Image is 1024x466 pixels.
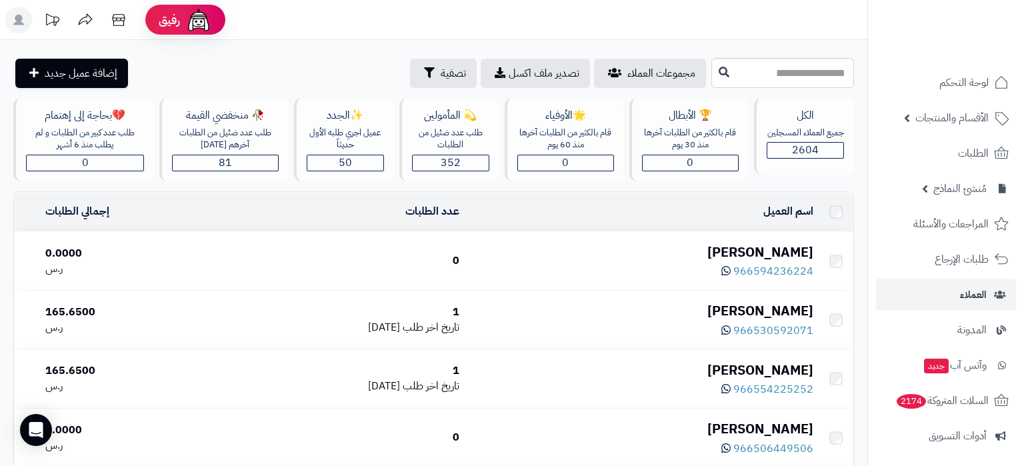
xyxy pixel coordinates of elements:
[642,108,739,123] div: 🏆 الأبطال
[933,179,987,198] span: مُنشئ النماذج
[627,98,751,181] a: 🏆 الأبطالقام بالكثير من الطلبات آخرها منذ 30 يوم0
[517,127,614,151] div: قام بالكثير من الطلبات آخرها منذ 60 يوم
[481,59,590,88] a: تصدير ملف اكسل
[939,73,989,92] span: لوحة التحكم
[410,59,477,88] button: تصفية
[45,305,214,320] div: 165.6500
[20,414,52,446] div: Open Intercom Messenger
[876,208,1016,240] a: المراجعات والأسئلة
[225,320,459,335] div: [DATE]
[405,203,459,219] a: عدد الطلبات
[470,301,813,321] div: [PERSON_NAME]
[721,323,813,339] a: 966530592071
[441,155,461,171] span: 352
[876,420,1016,452] a: أدوات التسويق
[219,155,232,171] span: 81
[721,263,813,279] a: 966594236224
[687,155,693,171] span: 0
[767,108,844,123] div: الكل
[225,430,459,445] div: 0
[733,441,813,457] span: 966506449506
[924,359,949,373] span: جديد
[913,215,989,233] span: المراجعات والأسئلة
[935,250,989,269] span: طلبات الإرجاع
[11,98,157,181] a: 💔بحاجة إلى إهتمامطلب عدد كبير من الطلبات و لم يطلب منذ 6 أشهر0
[876,243,1016,275] a: طلبات الإرجاع
[397,98,502,181] a: 💫 المأمولينطلب عدد ضئيل من الطلبات352
[45,363,214,379] div: 165.6500
[502,98,627,181] a: 🌟الأوفياءقام بالكثير من الطلبات آخرها منذ 60 يوم0
[403,378,459,394] span: تاريخ اخر طلب
[45,261,214,277] div: ر.س
[35,7,69,37] a: تحديثات المنصة
[763,203,813,219] a: اسم العميل
[291,98,397,181] a: ✨الجددعميل اجري طلبه الأول حديثاّ50
[172,127,278,151] div: طلب عدد ضئيل من الطلبات آخرهم [DATE]
[225,379,459,394] div: [DATE]
[172,108,278,123] div: 🥀 منخفضي القيمة
[876,137,1016,169] a: الطلبات
[441,65,466,81] span: تصفية
[26,108,144,123] div: 💔بحاجة إلى إهتمام
[517,108,614,123] div: 🌟الأوفياء
[767,127,844,139] div: جميع العملاء المسجلين
[876,314,1016,346] a: المدونة
[733,263,813,279] span: 966594236224
[721,441,813,457] a: 966506449506
[721,381,813,397] a: 966554225252
[45,65,117,81] span: إضافة عميل جديد
[82,155,89,171] span: 0
[792,142,819,158] span: 2604
[45,438,214,453] div: ر.س
[751,98,857,181] a: الكلجميع العملاء المسجلين2604
[157,98,291,181] a: 🥀 منخفضي القيمةطلب عدد ضئيل من الطلبات آخرهم [DATE]81
[960,285,987,304] span: العملاء
[876,385,1016,417] a: السلات المتروكة2174
[185,7,212,33] img: ai-face.png
[45,379,214,394] div: ر.س
[339,155,352,171] span: 50
[733,323,813,339] span: 966530592071
[923,356,987,375] span: وآتس آب
[929,427,987,445] span: أدوات التسويق
[159,12,180,28] span: رفيق
[876,67,1016,99] a: لوحة التحكم
[957,321,987,339] span: المدونة
[403,319,459,335] span: تاريخ اخر طلب
[470,419,813,439] div: [PERSON_NAME]
[915,109,989,127] span: الأقسام والمنتجات
[509,65,579,81] span: تصدير ملف اكسل
[876,279,1016,311] a: العملاء
[225,253,459,269] div: 0
[642,127,739,151] div: قام بالكثير من الطلبات آخرها منذ 30 يوم
[627,65,695,81] span: مجموعات العملاء
[45,203,109,219] a: إجمالي الطلبات
[733,381,813,397] span: 966554225252
[470,361,813,380] div: [PERSON_NAME]
[958,144,989,163] span: الطلبات
[594,59,706,88] a: مجموعات العملاء
[412,108,489,123] div: 💫 المأمولين
[470,243,813,262] div: [PERSON_NAME]
[45,423,214,438] div: 0.0000
[26,127,144,151] div: طلب عدد كبير من الطلبات و لم يطلب منذ 6 أشهر
[45,246,214,261] div: 0.0000
[307,108,384,123] div: ✨الجدد
[412,127,489,151] div: طلب عدد ضئيل من الطلبات
[307,127,384,151] div: عميل اجري طلبه الأول حديثاّ
[15,59,128,88] a: إضافة عميل جديد
[45,320,214,335] div: ر.س
[897,394,926,409] span: 2174
[876,349,1016,381] a: وآتس آبجديد
[895,391,989,410] span: السلات المتروكة
[562,155,569,171] span: 0
[225,363,459,379] div: 1
[225,305,459,320] div: 1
